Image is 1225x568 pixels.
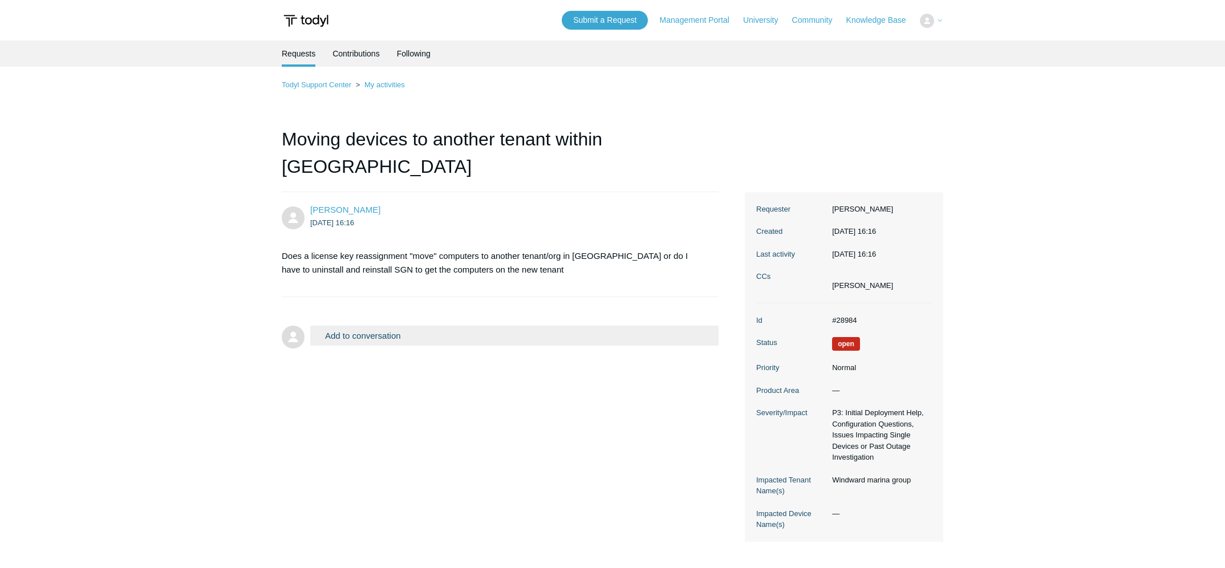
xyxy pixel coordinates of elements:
[397,40,431,67] a: Following
[826,204,932,215] dd: [PERSON_NAME]
[310,326,719,346] button: Add to conversation
[282,249,707,277] p: Does a license key reassignment "move" computers to another tenant/org in [GEOGRAPHIC_DATA] or do...
[364,80,405,89] a: My activities
[792,14,844,26] a: Community
[756,508,826,530] dt: Impacted Device Name(s)
[826,315,932,326] dd: #28984
[826,385,932,396] dd: —
[282,10,330,31] img: Todyl Support Center Help Center home page
[562,11,648,30] a: Submit a Request
[282,125,719,192] h1: Moving devices to another tenant within [GEOGRAPHIC_DATA]
[756,385,826,396] dt: Product Area
[282,40,315,67] li: Requests
[310,205,380,214] span: Kevin Vinitsky
[756,204,826,215] dt: Requester
[826,508,932,520] dd: —
[660,14,741,26] a: Management Portal
[826,407,932,463] dd: P3: Initial Deployment Help, Configuration Questions, Issues Impacting Single Devices or Past Out...
[310,205,380,214] a: [PERSON_NAME]
[756,407,826,419] dt: Severity/Impact
[826,362,932,374] dd: Normal
[332,40,380,67] a: Contributions
[310,218,354,227] time: 2025-10-15T16:16:33Z
[832,337,860,351] span: We are working on a response for you
[832,250,876,258] time: 2025-10-15T16:16:33+00:00
[756,362,826,374] dt: Priority
[756,226,826,237] dt: Created
[832,280,893,291] li: Tammi Belcher
[826,474,932,486] dd: Windward marina group
[756,474,826,497] dt: Impacted Tenant Name(s)
[354,80,405,89] li: My activities
[756,315,826,326] dt: Id
[756,337,826,348] dt: Status
[282,80,351,89] a: Todyl Support Center
[756,249,826,260] dt: Last activity
[282,80,354,89] li: Todyl Support Center
[743,14,789,26] a: University
[832,227,876,236] time: 2025-10-15T16:16:33+00:00
[756,271,826,282] dt: CCs
[846,14,918,26] a: Knowledge Base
